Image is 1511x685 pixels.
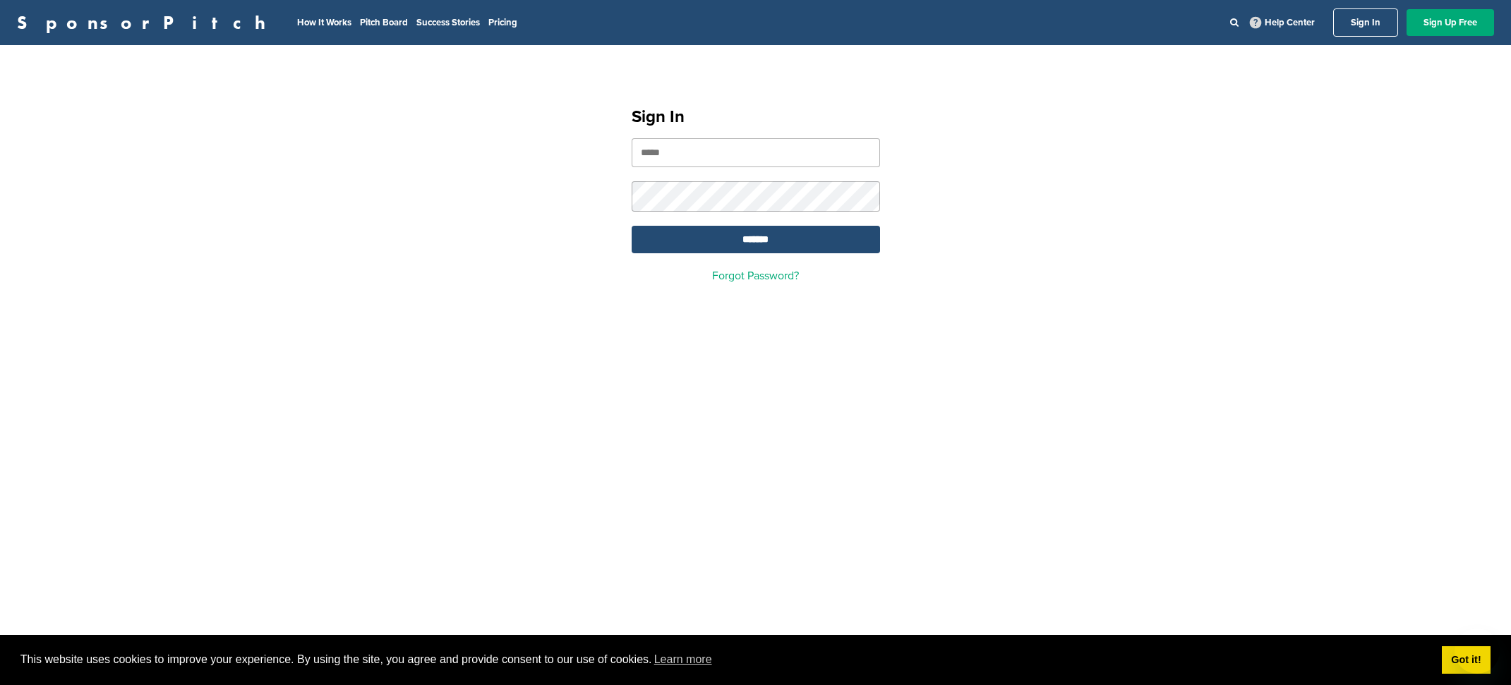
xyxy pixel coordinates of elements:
[488,17,517,28] a: Pricing
[632,104,880,130] h1: Sign In
[652,649,714,670] a: learn more about cookies
[1333,8,1398,37] a: Sign In
[360,17,408,28] a: Pitch Board
[1442,646,1491,674] a: dismiss cookie message
[1247,14,1318,31] a: Help Center
[1455,629,1500,674] iframe: Button to launch messaging window
[1407,9,1494,36] a: Sign Up Free
[297,17,351,28] a: How It Works
[20,649,1431,670] span: This website uses cookies to improve your experience. By using the site, you agree and provide co...
[416,17,480,28] a: Success Stories
[17,13,275,32] a: SponsorPitch
[712,269,799,283] a: Forgot Password?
